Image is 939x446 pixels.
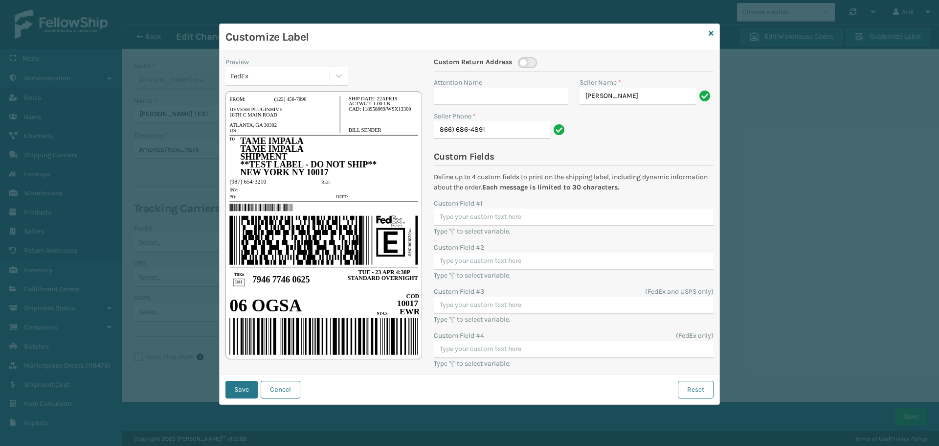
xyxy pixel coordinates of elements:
[676,330,714,341] label: (FedEx only)
[580,77,621,88] label: Seller Name
[434,242,484,253] label: Custom Field #2
[434,111,476,121] label: Seller Phone
[434,151,714,163] h4: Custom Fields
[225,381,258,399] button: Save
[434,227,511,235] label: Type "{" to select variable.
[225,57,249,67] label: Preview
[434,173,708,191] span: Define up to 4 custom fields to print on the shipping label, including dynamic information about ...
[434,341,714,358] input: Type your custom text here
[230,71,331,81] div: FedEx
[434,330,484,341] label: Custom Field #4
[434,359,511,368] label: Type "{" to select variable.
[225,92,422,359] img: Template-FedEx.3f085674.svg
[482,183,619,191] strong: Each message is limited to 30 characters.
[225,30,705,45] h3: Customize Label
[261,381,300,399] button: Cancel
[434,253,714,270] input: Type your custom text here
[678,381,714,399] button: Reset
[434,315,511,324] label: Type "{" to select variable.
[434,198,483,209] label: Custom Field #1
[645,286,714,297] label: (FedEx and USPS only)
[434,209,714,226] input: Type your custom text here
[434,271,511,280] label: Type "{" to select variable.
[434,286,484,297] label: Custom Field #3
[434,77,482,88] label: Attention Name
[434,297,714,314] input: Type your custom text here
[434,57,512,67] span: Custom Return Address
